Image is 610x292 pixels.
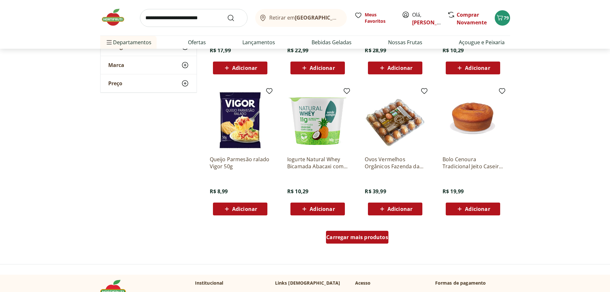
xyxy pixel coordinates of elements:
span: Adicionar [310,206,335,212]
span: 79 [504,15,509,21]
span: Adicionar [232,206,257,212]
a: Comprar Novamente [457,11,487,26]
span: Adicionar [232,65,257,71]
p: Institucional [195,280,224,286]
span: R$ 10,29 [443,47,464,54]
span: Adicionar [387,65,412,71]
span: Departamentos [105,35,151,50]
a: Nossas Frutas [388,38,422,46]
button: Adicionar [368,203,422,215]
span: Carregar mais produtos [326,235,388,240]
span: R$ 19,99 [443,188,464,195]
b: [GEOGRAPHIC_DATA]/[GEOGRAPHIC_DATA] [295,14,403,21]
button: Adicionar [368,62,422,74]
p: Acesso [355,280,371,286]
span: Preço [108,80,122,87]
a: Meus Favoritos [354,12,394,24]
span: Adicionar [310,65,335,71]
a: Açougue e Peixaria [459,38,505,46]
span: Adicionar [465,206,490,212]
button: Adicionar [446,62,500,74]
img: Ovos Vermelhos Orgânicos Fazenda da Toca com 20 Unidades [365,90,426,151]
span: Olá, [412,11,441,26]
a: Carregar mais produtos [326,231,388,246]
span: Adicionar [465,65,490,71]
a: Iogurte Natural Whey Bicamada Abacaxi com Coco 11g de Proteína Verde Campo 140g [287,156,348,170]
button: Adicionar [290,62,345,74]
span: R$ 28,99 [365,47,386,54]
p: Links [DEMOGRAPHIC_DATA] [275,280,340,286]
p: Formas de pagamento [435,280,510,286]
span: Retirar em [269,15,340,21]
button: Adicionar [290,203,345,215]
a: Queijo Parmesão ralado Vigor 50g [210,156,271,170]
a: Ovos Vermelhos Orgânicos Fazenda da Toca com 20 Unidades [365,156,426,170]
a: [PERSON_NAME] [412,19,454,26]
span: R$ 8,99 [210,188,228,195]
span: Marca [108,62,124,68]
button: Menu [105,35,113,50]
button: Carrinho [495,10,510,26]
img: Hortifruti [100,8,132,27]
a: Ofertas [188,38,206,46]
a: Bebidas Geladas [312,38,352,46]
button: Submit Search [227,14,242,22]
button: Retirar em[GEOGRAPHIC_DATA]/[GEOGRAPHIC_DATA] [255,9,347,27]
img: Bolo Cenoura Tradicional Jeito Caseiro 400g [443,90,503,151]
button: Adicionar [446,203,500,215]
button: Preço [101,74,197,92]
button: Marca [101,56,197,74]
img: Queijo Parmesão ralado Vigor 50g [210,90,271,151]
img: Iogurte Natural Whey Bicamada Abacaxi com Coco 11g de Proteína Verde Campo 140g [287,90,348,151]
span: R$ 17,99 [210,47,231,54]
button: Adicionar [213,203,267,215]
span: R$ 39,99 [365,188,386,195]
span: R$ 22,99 [287,47,308,54]
button: Adicionar [213,62,267,74]
span: Adicionar [387,206,412,212]
span: R$ 10,29 [287,188,308,195]
span: Meus Favoritos [365,12,394,24]
input: search [140,9,248,27]
a: Bolo Cenoura Tradicional Jeito Caseiro 400g [443,156,503,170]
a: Lançamentos [242,38,275,46]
